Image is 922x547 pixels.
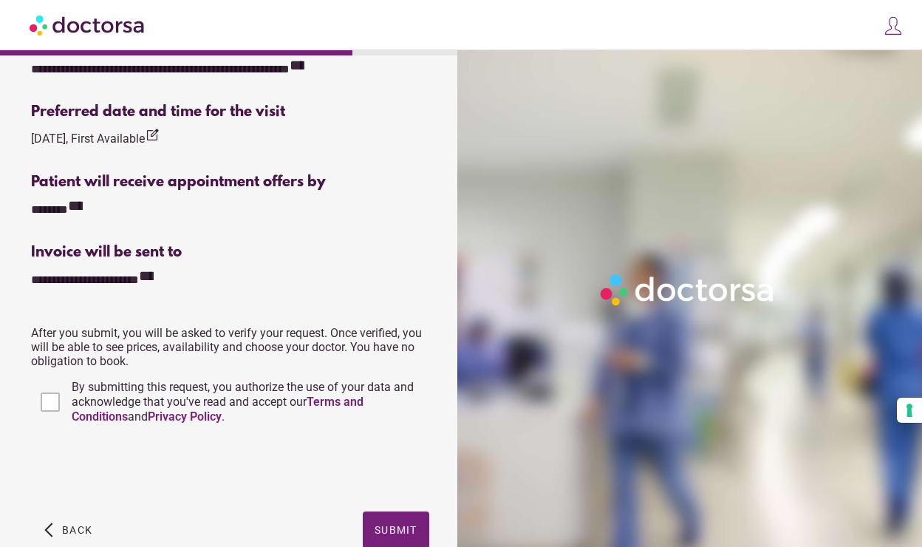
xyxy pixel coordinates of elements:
iframe: reCAPTCHA [31,439,256,497]
div: Invoice will be sent to [31,244,428,261]
a: Privacy Policy [148,410,222,424]
i: edit_square [145,128,160,143]
img: Logo-Doctorsa-trans-White-partial-flat.png [595,269,780,310]
span: By submitting this request, you authorize the use of your data and acknowledge that you've read a... [72,380,414,424]
a: Terms and Conditions [72,395,363,424]
span: Back [62,524,92,536]
span: Submit [375,524,417,536]
p: After you submit, you will be asked to verify your request. Once verified, you will be able to se... [31,326,428,368]
img: Doctorsa.com [30,8,146,41]
div: Preferred date and time for the visit [31,103,428,120]
div: Patient will receive appointment offers by [31,174,428,191]
button: Your consent preferences for tracking technologies [897,398,922,423]
div: [DATE], First Available [31,128,160,148]
img: icons8-customer-100.png [883,16,904,36]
